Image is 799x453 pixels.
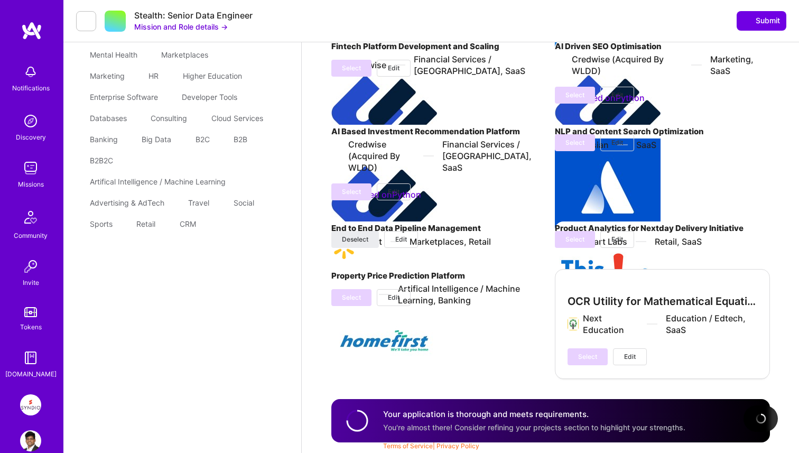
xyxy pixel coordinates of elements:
[192,116,196,121] i: icon Close
[20,394,41,415] img: Syndio: Transformation Engine Modernization
[206,110,277,127] div: Cloud Services
[743,16,751,25] i: icon SendLight
[190,131,224,148] div: B2C
[129,74,134,78] i: icon Close
[118,159,122,163] i: icon Close
[636,241,646,242] img: divider
[423,155,434,156] img: divider
[134,21,228,32] button: Mission and Role details →
[85,47,152,63] div: Mental Health
[383,409,685,420] h4: Your application is thorough and meets requirements.
[24,307,37,317] img: tokens
[331,235,357,261] img: Company logo
[145,110,201,127] div: Consulting
[348,283,546,306] div: HFFC Artifical Intelligence / Machine Learning, Banking
[383,442,479,450] span: |
[20,158,41,179] img: teamwork
[163,74,168,78] i: icon Close
[18,205,43,230] img: Community
[160,222,164,226] i: icon Close
[691,64,702,66] img: divider
[142,53,146,57] i: icon Close
[176,89,252,106] div: Developer Tools
[342,235,368,244] span: Deselect
[183,195,224,211] div: Travel
[17,394,44,415] a: Syndio: Transformation Engine Modernization
[395,235,407,244] span: Edit
[383,442,433,450] a: Terms of Service
[20,256,41,277] img: Invite
[201,222,205,226] i: icon Close
[85,89,172,106] div: Enterprise Software
[348,236,491,247] div: Walmart Marketplaces, Retail
[20,347,41,368] img: guide book
[16,132,46,143] div: Discovery
[23,277,39,288] div: Invite
[348,53,546,77] div: Credwise Financial Services / [GEOGRAPHIC_DATA], SaaS
[247,74,251,78] i: icon Close
[572,236,702,247] div: Walmart Labs Retail, SaaS
[213,53,217,57] i: icon Close
[388,63,400,73] span: Edit
[555,125,770,138] h4: NLP and Content Search Optimization
[331,150,437,255] img: Company logo
[754,412,767,426] img: loading
[737,11,786,30] button: Submit
[242,95,246,99] i: icon Close
[136,131,185,148] div: Big Data
[14,230,48,241] div: Community
[331,269,546,283] h4: Property Price Prediction Platform
[743,15,780,26] span: Submit
[600,231,634,248] button: Edit
[331,231,379,248] button: Deselect
[117,222,122,226] i: icon Close
[331,59,437,164] img: Company logo
[331,40,546,53] h4: Fintech Platform Development and Scaling
[377,183,411,200] button: Edit
[85,131,132,148] div: Banking
[215,137,219,142] i: icon Close
[214,201,218,205] i: icon Close
[85,195,179,211] div: Advertising & AdTech
[228,195,268,211] div: Social
[132,116,136,121] i: icon Close
[17,430,44,451] a: User Avatar
[178,68,256,85] div: Higher Education
[388,187,400,197] span: Edit
[20,321,42,332] div: Tokens
[737,11,786,30] div: null
[5,368,57,380] div: [DOMAIN_NAME]
[555,138,661,244] img: Company logo
[613,348,647,365] button: Edit
[18,179,44,190] div: Missions
[85,152,127,169] div: B2B2C
[624,352,636,362] span: Edit
[555,59,661,164] img: Company logo
[600,134,634,151] button: Edit
[123,137,127,142] i: icon Close
[331,288,437,394] img: Company logo
[169,201,173,205] i: icon Close
[331,177,546,213] div: Matched on Python
[384,231,418,248] button: Edit
[176,137,180,142] i: icon Close
[555,80,770,116] div: Matched on Python
[572,53,770,77] div: Credwise (Acquired By WLDD) Marketing, SaaS
[600,87,634,104] button: Edit
[611,90,623,100] span: Edit
[134,10,253,21] div: Stealth: Senior Data Engineer
[331,221,546,235] h4: End to End Data Pipeline Management
[611,138,623,147] span: Edit
[228,131,262,148] div: B2B
[12,82,50,94] div: Notifications
[20,430,41,451] img: User Avatar
[156,47,222,63] div: Marketplaces
[143,68,173,85] div: HR
[268,116,272,121] i: icon Close
[20,61,41,82] img: bell
[82,17,90,25] i: icon LeftArrowDark
[383,423,685,432] span: You're almost there! Consider refining your projects section to highlight your strengths.
[174,216,210,233] div: CRM
[555,40,770,53] h4: AI Driven SEO Optimisation
[377,289,411,306] button: Edit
